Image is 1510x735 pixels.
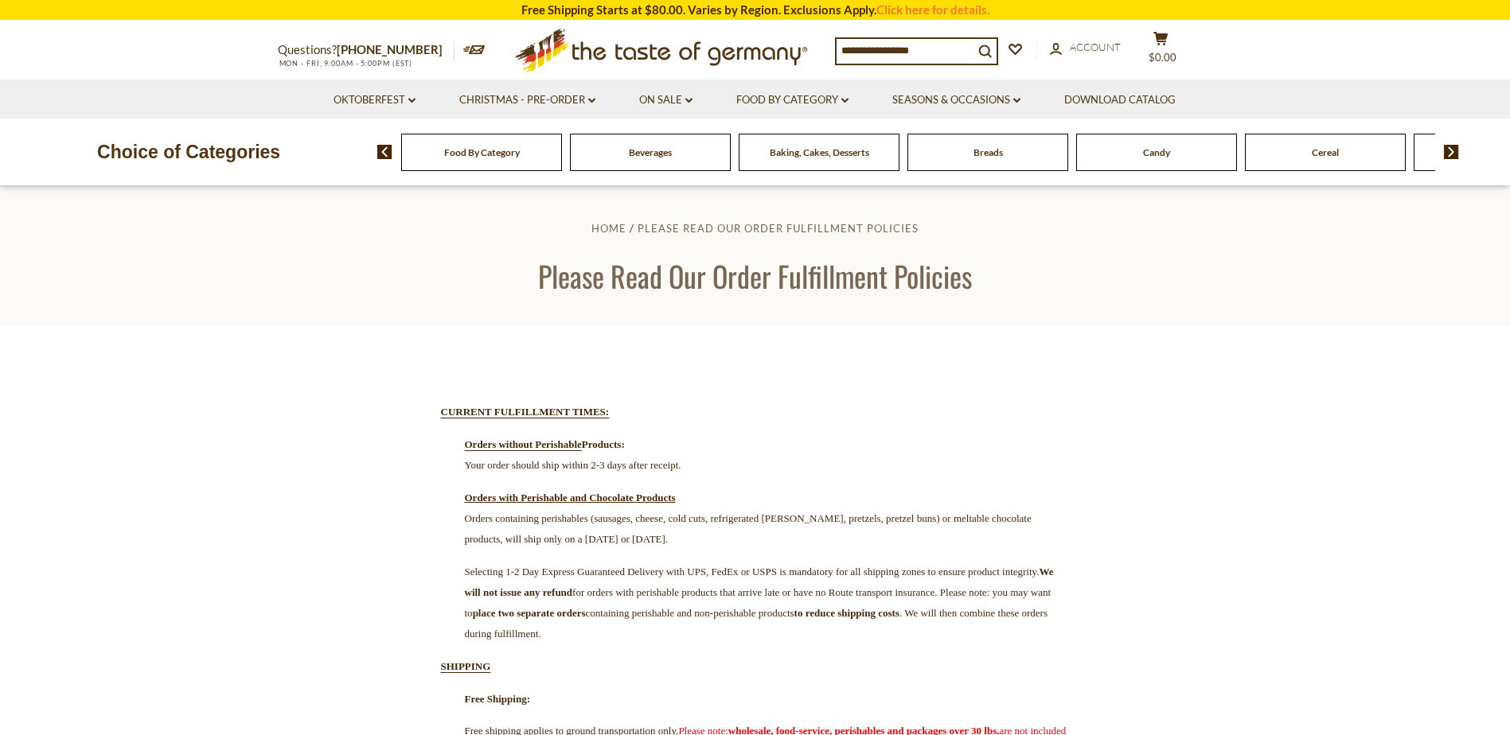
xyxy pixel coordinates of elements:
strong: place two separate orders [473,607,586,619]
a: [PHONE_NUMBER] [337,42,443,56]
a: Beverages [629,146,672,158]
span: Account [1070,41,1121,53]
strong: Orders without Perishable [465,438,582,450]
img: next arrow [1444,145,1459,159]
a: Seasons & Occasions [892,91,1020,109]
span: $0.00 [1149,51,1176,64]
a: Please Read Our Order Fulfillment Policies [638,222,919,235]
a: Breads [974,146,1003,158]
strong: CURRENT FULFILLMENT TIMES: [441,406,610,418]
strong: SHIPPING [441,660,491,672]
a: Oktoberfest [334,91,416,109]
strong: Products: [582,438,625,450]
span: MON - FRI, 9:00AM - 5:00PM (EST) [278,59,413,68]
h1: Please Read Our Order Fulfillment Policies [49,258,1461,294]
span: Your order should ship within 2-3 days after receipt. [465,459,681,471]
a: Cereal [1312,146,1339,158]
button: $0.00 [1137,31,1185,71]
a: On Sale [639,91,693,109]
a: Christmas - PRE-ORDER [459,91,595,109]
span: Selecting 1-2 Day Express Guaranteed Delivery with UPS, FedEx or USPS is mandatory for all shippi... [465,566,1054,640]
a: Home [591,222,626,235]
span: Free Shipping: [465,693,530,705]
a: Food By Category [736,91,849,109]
span: for orders with perishable products that arrive late or have no Route transport insurance. Please... [465,566,1054,640]
strong: to reduce shipping costs [794,607,899,619]
span: Orders with Perishable and Chocolate Products [465,492,676,504]
a: Candy [1143,146,1170,158]
span: Orders containing perishables (sausages, cheese, cold cuts, refrigerated [PERSON_NAME], pretzels,... [465,512,1032,545]
a: Baking, Cakes, Desserts [770,146,869,158]
a: Click here for details. [876,2,989,17]
a: Download Catalog [1064,91,1176,109]
a: Account [1050,39,1121,56]
p: Questions? [278,40,455,60]
a: Food By Category [444,146,520,158]
strong: We will not issue any refund [465,566,1054,598]
img: previous arrow [377,145,392,159]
